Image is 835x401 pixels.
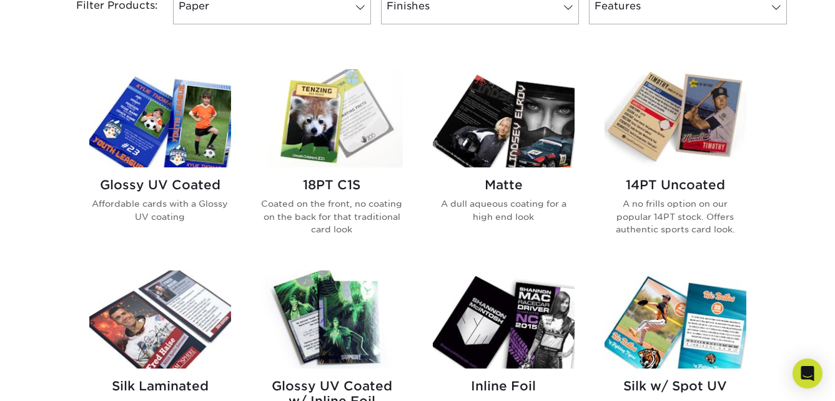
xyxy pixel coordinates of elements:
[433,270,575,369] img: Inline Foil Trading Cards
[89,197,231,223] p: Affordable cards with a Glossy UV coating
[433,177,575,192] h2: Matte
[433,69,575,167] img: Matte Trading Cards
[89,177,231,192] h2: Glossy UV Coated
[261,69,403,167] img: 18PT C1S Trading Cards
[605,270,746,369] img: Silk w/ Spot UV Trading Cards
[261,197,403,235] p: Coated on the front, no coating on the back for that traditional card look
[605,379,746,394] h2: Silk w/ Spot UV
[261,177,403,192] h2: 18PT C1S
[89,69,231,167] img: Glossy UV Coated Trading Cards
[89,379,231,394] h2: Silk Laminated
[793,359,823,389] div: Open Intercom Messenger
[605,69,746,167] img: 14PT Uncoated Trading Cards
[433,379,575,394] h2: Inline Foil
[605,177,746,192] h2: 14PT Uncoated
[605,69,746,255] a: 14PT Uncoated Trading Cards 14PT Uncoated A no frills option on our popular 14PT stock. Offers au...
[89,69,231,255] a: Glossy UV Coated Trading Cards Glossy UV Coated Affordable cards with a Glossy UV coating
[605,197,746,235] p: A no frills option on our popular 14PT stock. Offers authentic sports card look.
[261,270,403,369] img: Glossy UV Coated w/ Inline Foil Trading Cards
[433,197,575,223] p: A dull aqueous coating for a high end look
[261,69,403,255] a: 18PT C1S Trading Cards 18PT C1S Coated on the front, no coating on the back for that traditional ...
[433,69,575,255] a: Matte Trading Cards Matte A dull aqueous coating for a high end look
[89,270,231,369] img: Silk Laminated Trading Cards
